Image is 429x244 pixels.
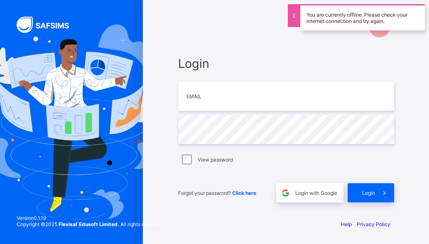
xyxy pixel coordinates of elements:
[281,188,290,198] img: google.396cfc9801f0270233282035f929180a.svg
[17,215,163,221] span: Version 0.1.19
[232,190,256,196] a: Click here
[300,4,425,30] div: You are currently offline. Please check your internet connection and try again.
[17,221,163,227] span: Copyright © 2025 All rights reserved.
[59,221,119,227] strong: Flexisaf Edusoft Limited.
[362,190,375,196] span: Login
[178,190,256,196] span: Forgot your password?
[357,221,390,227] a: Privacy Policy
[17,17,79,33] img: SAFSIMS Logo
[295,190,337,196] span: Login with Google
[341,221,352,227] a: Help
[178,56,394,71] span: Login
[198,157,233,163] label: View password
